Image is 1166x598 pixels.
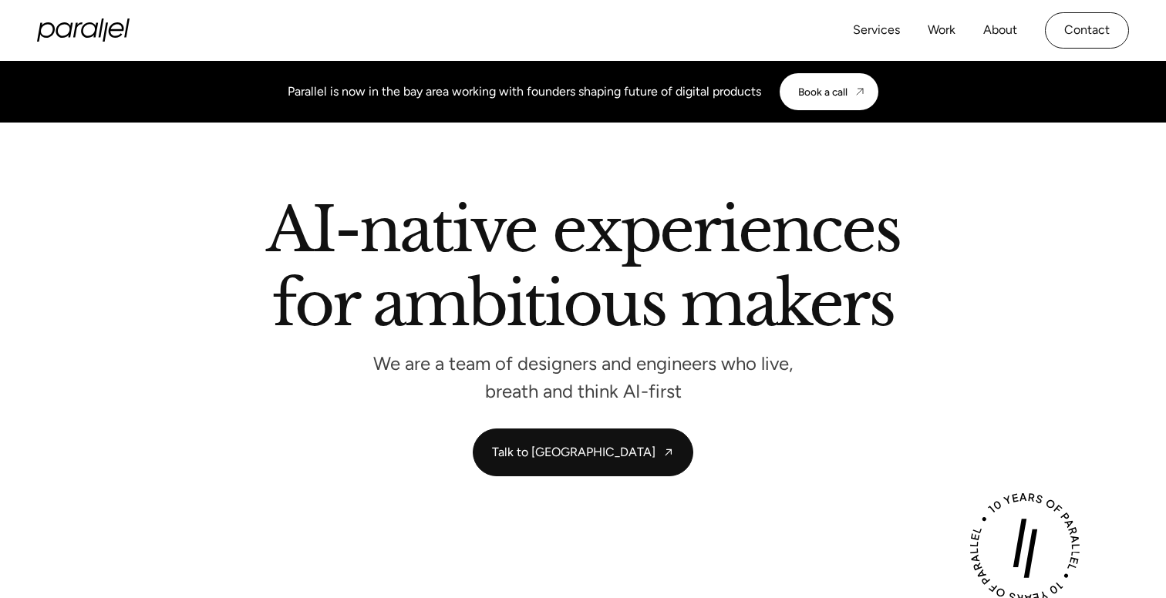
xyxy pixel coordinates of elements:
div: Parallel is now in the bay area working with founders shaping future of digital products [288,82,761,101]
h2: AI-native experiences for ambitious makers [143,200,1023,341]
a: Contact [1045,12,1129,49]
p: We are a team of designers and engineers who live, breath and think AI-first [352,357,814,398]
a: Services [853,19,900,42]
a: About [983,19,1017,42]
a: Book a call [780,73,878,110]
a: Work [928,19,955,42]
div: Book a call [798,86,848,98]
img: CTA arrow image [854,86,866,98]
a: home [37,18,130,42]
